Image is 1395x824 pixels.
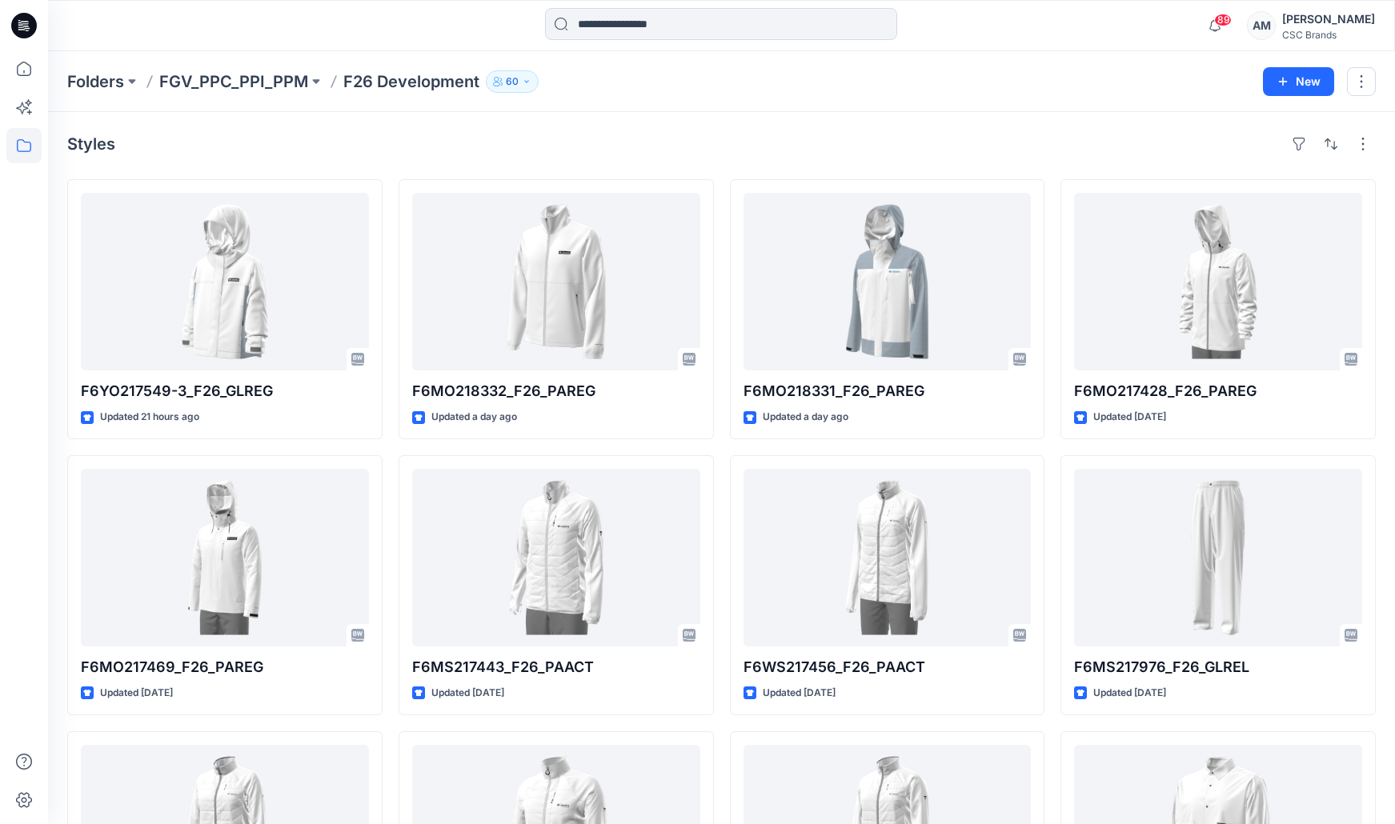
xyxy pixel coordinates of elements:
p: F6MO217469_F26_PAREG [81,656,369,678]
p: F6WS217456_F26_PAACT [744,656,1032,678]
p: Updated [DATE] [100,685,173,702]
p: Updated [DATE] [1093,685,1166,702]
a: F6MS217443_F26_PAACT [412,469,700,646]
p: 60 [506,73,519,90]
a: F6MO217428_F26_PAREG [1074,193,1362,370]
p: Updated [DATE] [431,685,504,702]
p: Updated [DATE] [1093,409,1166,426]
a: FGV_PPC_PPI_PPM [159,70,308,93]
a: F6MS217976_F26_GLREL [1074,469,1362,646]
p: F6MO217428_F26_PAREG [1074,380,1362,402]
a: F6MO218331_F26_PAREG [744,193,1032,370]
p: Updated [DATE] [763,685,836,702]
p: F6MS217976_F26_GLREL [1074,656,1362,678]
div: CSC Brands [1282,29,1375,41]
p: F6MO218332_F26_PAREG [412,380,700,402]
div: AM [1247,11,1276,40]
a: F6MO217469_F26_PAREG [81,469,369,646]
p: F6MO218331_F26_PAREG [744,380,1032,402]
button: 60 [486,70,539,93]
p: Updated 21 hours ago [100,409,199,426]
a: F6YO217549-3_F26_GLREG [81,193,369,370]
p: Updated a day ago [763,409,848,426]
p: F6YO217549-3_F26_GLREG [81,380,369,402]
a: Folders [67,70,124,93]
button: New [1263,67,1334,96]
a: F6WS217456_F26_PAACT [744,469,1032,646]
span: 89 [1214,14,1232,26]
p: F6MS217443_F26_PAACT [412,656,700,678]
p: F26 Development [343,70,479,93]
h4: Styles [67,134,115,154]
div: [PERSON_NAME] [1282,10,1375,29]
p: Updated a day ago [431,409,517,426]
a: F6MO218332_F26_PAREG [412,193,700,370]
